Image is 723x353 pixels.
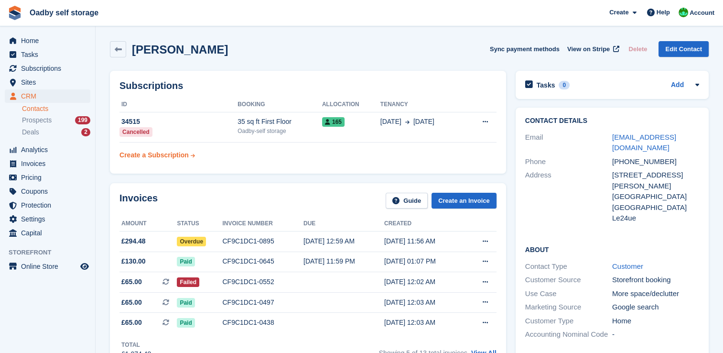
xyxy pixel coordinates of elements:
[21,185,78,198] span: Coupons
[525,132,612,154] div: Email
[612,288,699,299] div: More space/declutter
[612,156,699,167] div: [PHONE_NUMBER]
[22,115,90,125] a: Prospects 199
[490,41,560,57] button: Sync payment methods
[75,116,90,124] div: 199
[5,260,90,273] a: menu
[121,236,146,246] span: £294.48
[612,213,699,224] div: Le24ue
[612,302,699,313] div: Google search
[380,97,465,112] th: Tenancy
[119,150,189,160] div: Create a Subscription
[177,277,199,287] span: Failed
[5,185,90,198] a: menu
[21,260,78,273] span: Online Store
[612,170,699,191] div: [STREET_ADDRESS][PERSON_NAME]
[21,143,78,156] span: Analytics
[119,127,152,137] div: Cancelled
[612,202,699,213] div: [GEOGRAPHIC_DATA]
[237,97,322,112] th: Booking
[119,216,177,232] th: Amount
[432,193,496,209] a: Create an Invoice
[5,89,90,103] a: menu
[222,256,303,266] div: CF9C1DC1-0645
[119,80,496,91] h2: Subscriptions
[303,216,384,232] th: Due
[222,236,303,246] div: CF9C1DC1-0895
[22,104,90,113] a: Contacts
[177,257,194,266] span: Paid
[79,261,90,272] a: Preview store
[22,127,90,137] a: Deals 2
[177,237,206,246] span: Overdue
[5,157,90,170] a: menu
[5,212,90,226] a: menu
[119,146,195,164] a: Create a Subscription
[21,62,78,75] span: Subscriptions
[177,318,194,328] span: Paid
[21,171,78,184] span: Pricing
[322,97,380,112] th: Allocation
[612,316,699,327] div: Home
[8,6,22,20] img: stora-icon-8386f47178a22dfd0bd8f6a31ec36ba5ce8667c1dd55bd0f319d3a0aa187defe.svg
[679,8,688,17] img: Stephanie
[237,127,322,135] div: Oadby-self storage
[121,318,142,328] span: £65.00
[5,76,90,89] a: menu
[5,226,90,240] a: menu
[671,80,684,91] a: Add
[525,288,612,299] div: Use Case
[5,171,90,184] a: menu
[21,76,78,89] span: Sites
[81,128,90,136] div: 2
[21,48,78,61] span: Tasks
[386,193,428,209] a: Guide
[303,236,384,246] div: [DATE] 12:59 AM
[21,157,78,170] span: Invoices
[5,34,90,47] a: menu
[525,302,612,313] div: Marketing Source
[612,329,699,340] div: -
[132,43,228,56] h2: [PERSON_NAME]
[525,156,612,167] div: Phone
[612,191,699,202] div: [GEOGRAPHIC_DATA]
[222,277,303,287] div: CF9C1DC1-0552
[21,212,78,226] span: Settings
[222,216,303,232] th: Invoice number
[121,277,142,287] span: £65.00
[5,143,90,156] a: menu
[625,41,651,57] button: Delete
[21,89,78,103] span: CRM
[22,116,52,125] span: Prospects
[559,81,570,89] div: 0
[21,34,78,47] span: Home
[690,8,714,18] span: Account
[121,298,142,308] span: £65.00
[384,318,465,328] div: [DATE] 12:03 AM
[322,117,345,127] span: 165
[658,41,709,57] a: Edit Contact
[563,41,621,57] a: View on Stripe
[537,81,555,89] h2: Tasks
[222,318,303,328] div: CF9C1DC1-0438
[380,117,401,127] span: [DATE]
[612,262,643,270] a: Customer
[5,199,90,212] a: menu
[177,298,194,308] span: Paid
[5,48,90,61] a: menu
[119,97,237,112] th: ID
[612,133,676,152] a: [EMAIL_ADDRESS][DOMAIN_NAME]
[26,5,102,21] a: Oadby self storage
[119,193,158,209] h2: Invoices
[657,8,670,17] span: Help
[9,248,95,257] span: Storefront
[413,117,434,127] span: [DATE]
[21,226,78,240] span: Capital
[525,316,612,327] div: Customer Type
[612,275,699,286] div: Storefront booking
[237,117,322,127] div: 35 sq ft First Floor
[21,199,78,212] span: Protection
[525,244,699,254] h2: About
[384,216,465,232] th: Created
[22,128,39,137] span: Deals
